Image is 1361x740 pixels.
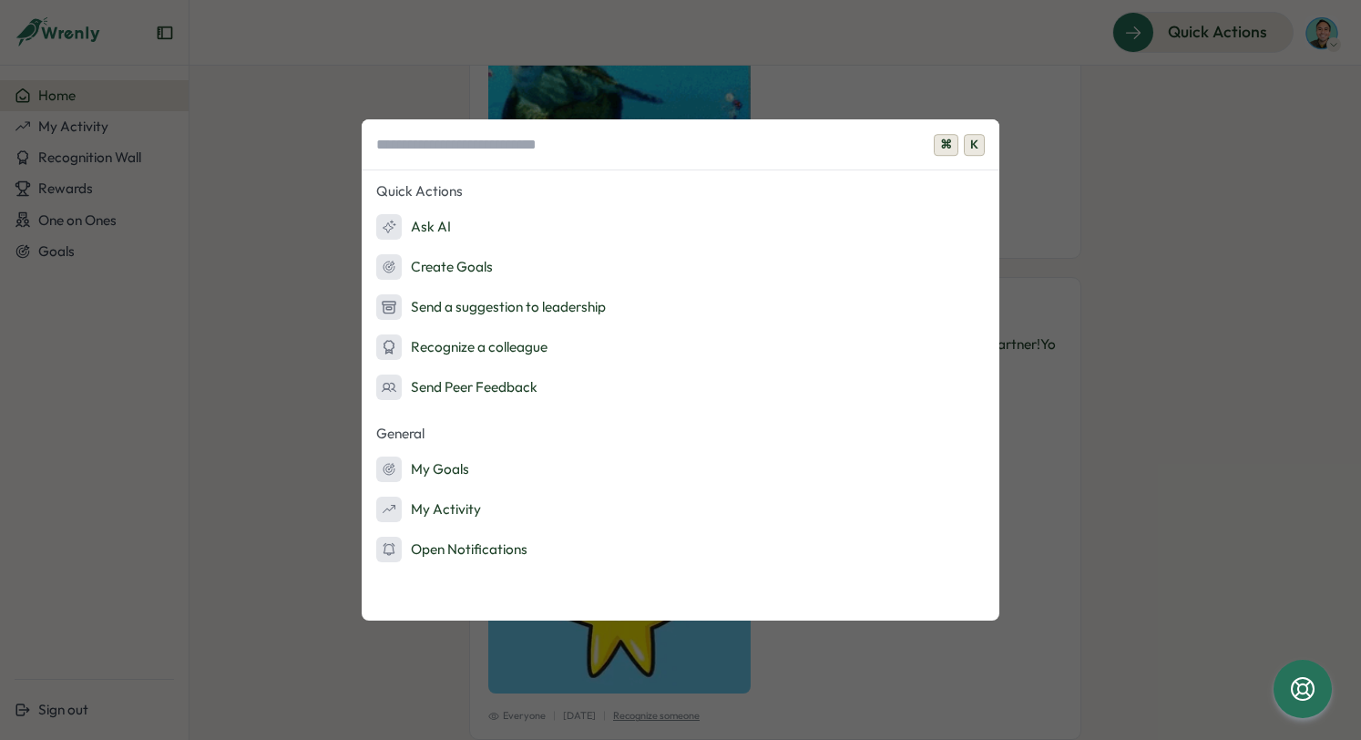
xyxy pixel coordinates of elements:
div: Recognize a colleague [376,334,547,360]
button: Send Peer Feedback [362,369,999,406]
button: My Activity [362,491,999,528]
button: My Goals [362,451,999,488]
div: My Goals [376,457,469,482]
div: Create Goals [376,254,493,280]
span: ⌘ [934,134,958,156]
button: Open Notifications [362,531,999,568]
p: Quick Actions [362,178,999,205]
button: Ask AI [362,209,999,245]
div: Ask AI [376,214,451,240]
button: Create Goals [362,249,999,285]
button: Recognize a colleague [362,329,999,365]
div: Send a suggestion to leadership [376,294,606,320]
button: Send a suggestion to leadership [362,289,999,325]
div: Open Notifications [376,537,527,562]
div: My Activity [376,497,481,522]
div: Send Peer Feedback [376,375,537,400]
p: General [362,420,999,447]
span: K [964,134,985,156]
